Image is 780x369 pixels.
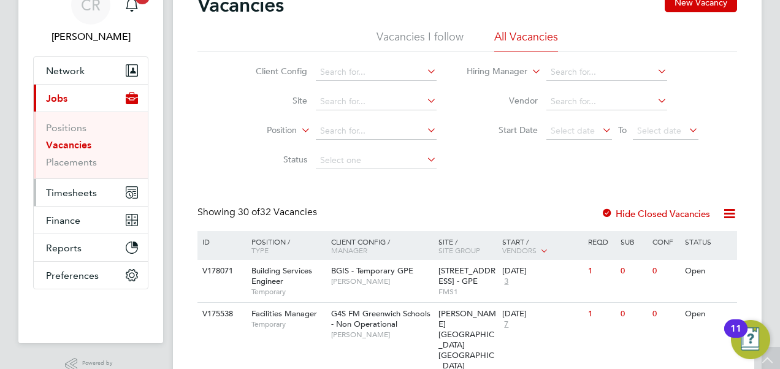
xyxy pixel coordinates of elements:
[546,93,667,110] input: Search for...
[502,266,582,276] div: [DATE]
[34,112,148,178] div: Jobs
[251,265,312,286] span: Building Services Engineer
[34,57,148,84] button: Network
[237,66,307,77] label: Client Config
[617,303,649,325] div: 0
[502,319,510,330] span: 7
[237,95,307,106] label: Site
[435,231,500,261] div: Site /
[467,124,538,135] label: Start Date
[46,65,85,77] span: Network
[199,260,242,283] div: V178071
[617,260,649,283] div: 0
[649,260,681,283] div: 0
[502,276,510,287] span: 3
[199,231,242,252] div: ID
[467,95,538,106] label: Vendor
[601,208,710,219] label: Hide Closed Vacancies
[46,242,82,254] span: Reports
[199,303,242,325] div: V175538
[46,139,91,151] a: Vacancies
[730,329,741,344] div: 11
[46,270,99,281] span: Preferences
[33,29,148,44] span: Catherine Rowland
[502,309,582,319] div: [DATE]
[316,123,437,140] input: Search for...
[237,154,307,165] label: Status
[546,64,667,81] input: Search for...
[731,320,770,359] button: Open Resource Center, 11 new notifications
[499,231,585,262] div: Start /
[682,303,735,325] div: Open
[251,308,317,319] span: Facilities Manager
[251,245,269,255] span: Type
[377,29,464,51] li: Vacancies I follow
[585,260,617,283] div: 1
[438,287,497,297] span: FMS1
[238,206,260,218] span: 30 of
[328,231,435,261] div: Client Config /
[34,179,148,206] button: Timesheets
[494,29,558,51] li: All Vacancies
[46,93,67,104] span: Jobs
[585,303,617,325] div: 1
[34,85,148,112] button: Jobs
[46,187,97,199] span: Timesheets
[585,231,617,252] div: Reqd
[242,231,328,261] div: Position /
[34,262,148,289] button: Preferences
[502,245,537,255] span: Vendors
[34,234,148,261] button: Reports
[331,330,432,340] span: [PERSON_NAME]
[251,287,325,297] span: Temporary
[316,64,437,81] input: Search for...
[82,358,117,368] span: Powered by
[682,231,735,252] div: Status
[617,231,649,252] div: Sub
[331,245,367,255] span: Manager
[46,156,97,168] a: Placements
[33,302,148,321] a: Go to home page
[46,215,80,226] span: Finance
[197,206,319,219] div: Showing
[251,319,325,329] span: Temporary
[34,302,148,321] img: fastbook-logo-retina.png
[238,206,317,218] span: 32 Vacancies
[316,93,437,110] input: Search for...
[226,124,297,137] label: Position
[331,276,432,286] span: [PERSON_NAME]
[649,231,681,252] div: Conf
[316,152,437,169] input: Select one
[46,122,86,134] a: Positions
[457,66,527,78] label: Hiring Manager
[637,125,681,136] span: Select date
[34,207,148,234] button: Finance
[649,303,681,325] div: 0
[551,125,595,136] span: Select date
[682,260,735,283] div: Open
[614,122,630,138] span: To
[331,265,413,276] span: BGIS - Temporary GPE
[438,265,495,286] span: [STREET_ADDRESS] - GPE
[331,308,430,329] span: G4S FM Greenwich Schools - Non Operational
[438,245,480,255] span: Site Group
